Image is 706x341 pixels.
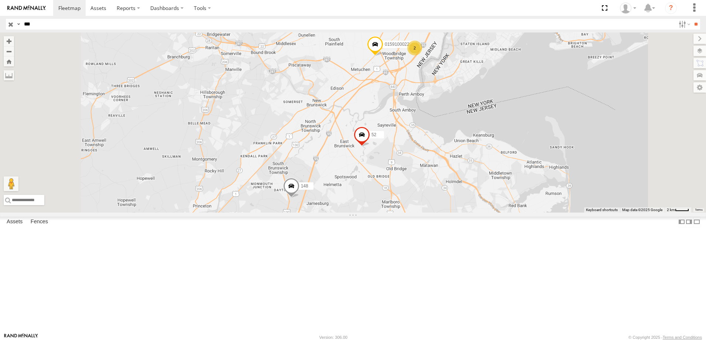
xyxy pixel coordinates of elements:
label: Search Query [16,19,21,30]
span: 015910002262148 [385,42,422,47]
label: Assets [3,217,26,227]
div: 2 [407,41,422,55]
button: Drag Pegman onto the map to open Street View [4,176,18,191]
img: rand-logo.svg [7,6,46,11]
span: 148 [301,183,308,189]
label: Dock Summary Table to the Left [678,217,685,227]
button: Keyboard shortcuts [586,207,618,213]
button: Zoom Home [4,56,14,66]
button: Zoom in [4,36,14,46]
div: Leo Nunez [617,3,639,14]
button: Map Scale: 2 km per 34 pixels [665,207,691,213]
a: Visit our Website [4,334,38,341]
label: Search Filter Options [676,19,692,30]
label: Map Settings [693,82,706,93]
div: Version: 306.00 [319,335,347,340]
button: Zoom out [4,46,14,56]
div: © Copyright 2025 - [628,335,702,340]
span: Map data ©2025 Google [622,208,662,212]
label: Fences [27,217,52,227]
a: Terms (opens in new tab) [695,209,703,211]
label: Dock Summary Table to the Right [685,217,693,227]
label: Hide Summary Table [693,217,700,227]
span: 52 [371,132,376,138]
a: Terms and Conditions [663,335,702,340]
i: ? [665,2,677,14]
label: Measure [4,70,14,80]
span: 2 km [667,208,675,212]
